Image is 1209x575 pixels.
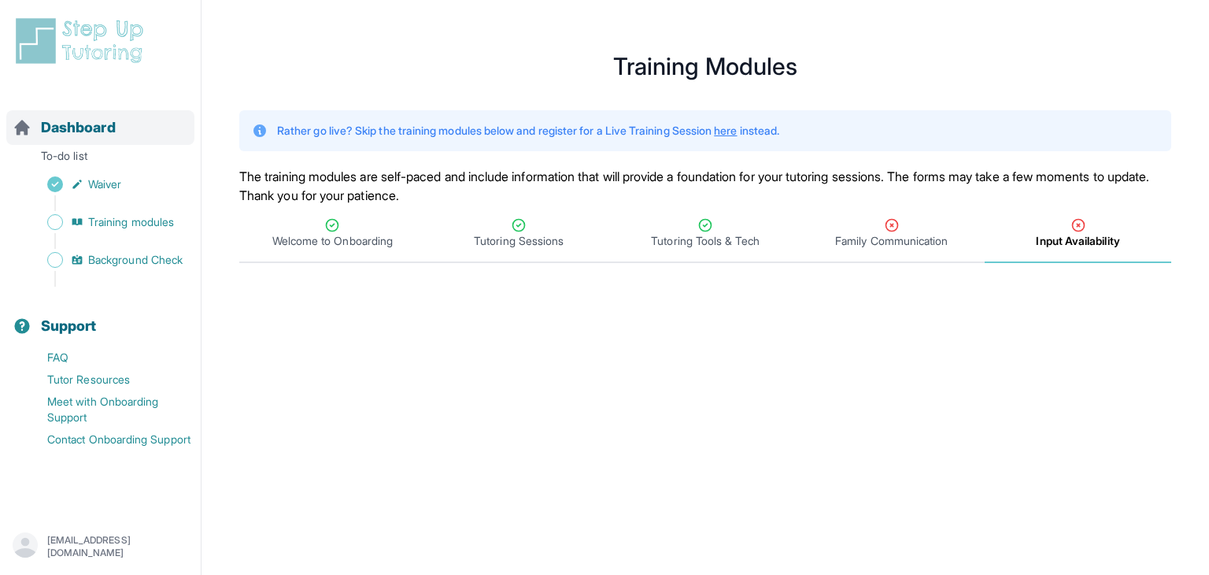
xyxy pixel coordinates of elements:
[239,205,1171,263] nav: Tabs
[13,249,201,271] a: Background Check
[47,534,188,559] p: [EMAIL_ADDRESS][DOMAIN_NAME]
[13,117,116,139] a: Dashboard
[13,211,201,233] a: Training modules
[13,347,201,369] a: FAQ
[88,176,121,192] span: Waiver
[277,123,779,139] p: Rather go live? Skip the training modules below and register for a Live Training Session instead.
[13,369,201,391] a: Tutor Resources
[41,117,116,139] span: Dashboard
[239,57,1171,76] h1: Training Modules
[13,391,201,428] a: Meet with Onboarding Support
[6,290,194,343] button: Support
[272,233,393,249] span: Welcome to Onboarding
[41,315,97,337] span: Support
[88,214,174,230] span: Training modules
[13,173,201,195] a: Waiver
[13,16,153,66] img: logo
[6,148,194,170] p: To-do list
[13,428,201,451] a: Contact Onboarding Support
[651,233,759,249] span: Tutoring Tools & Tech
[714,124,737,137] a: here
[835,233,948,249] span: Family Communication
[239,167,1171,205] p: The training modules are self-paced and include information that will provide a foundation for yo...
[88,252,183,268] span: Background Check
[13,532,188,561] button: [EMAIL_ADDRESS][DOMAIN_NAME]
[474,233,564,249] span: Tutoring Sessions
[6,91,194,145] button: Dashboard
[1036,233,1119,249] span: Input Availability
